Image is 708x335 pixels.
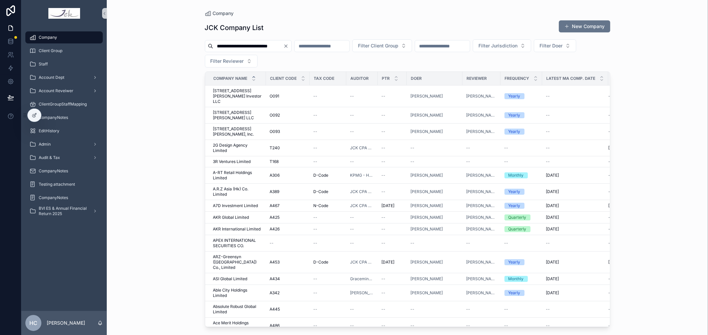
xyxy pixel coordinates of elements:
[270,94,306,99] a: O091
[411,240,415,246] span: --
[382,226,386,232] span: --
[411,260,443,265] a: [PERSON_NAME]
[213,110,262,121] a: [STREET_ADDRESS][PERSON_NAME] LLC
[270,203,306,208] a: A467
[609,159,613,164] span: --
[546,129,604,134] a: --
[270,159,279,164] span: T168
[213,126,262,137] a: [STREET_ADDRESS][PERSON_NAME], Inc.
[270,129,280,134] span: O093
[314,94,342,99] a: --
[411,226,443,232] a: [PERSON_NAME]
[609,240,650,246] a: --
[546,145,550,151] span: --
[546,159,550,164] span: --
[466,203,496,208] a: [PERSON_NAME]
[25,71,103,83] a: Account Dept
[350,94,374,99] a: --
[213,203,262,208] a: A7D Investment Limited
[504,240,508,246] span: --
[466,159,470,164] span: --
[466,189,496,194] a: [PERSON_NAME]
[213,226,261,232] span: AKR International Limited
[411,113,443,118] span: [PERSON_NAME]
[504,240,538,246] a: --
[350,240,354,246] span: --
[39,182,75,187] span: Testing attachment
[25,125,103,137] a: EditHistory
[314,215,342,220] a: --
[466,173,496,178] a: [PERSON_NAME]
[270,260,280,265] span: A453
[382,226,403,232] a: --
[508,112,520,118] div: Yearly
[609,145,622,151] span: [DATE]
[382,203,403,208] a: [DATE]
[546,203,604,208] a: [DATE]
[411,129,443,134] a: [PERSON_NAME]
[546,94,604,99] a: --
[314,240,342,246] a: --
[270,94,280,99] span: O091
[213,159,251,164] span: 3R Ventures Limited
[314,260,329,265] span: D-Code
[609,94,650,99] a: --
[382,203,395,208] span: [DATE]
[534,39,576,52] button: Select Button
[270,260,306,265] a: A453
[559,20,610,32] button: New Company
[350,203,374,208] a: JCK CPA Limited
[39,206,87,216] span: BVI ES & Annual Financial Return 2025
[39,155,60,160] span: Audit & Tax
[39,128,59,134] span: EditHistory
[411,203,458,208] a: [PERSON_NAME]
[609,203,650,208] a: [DATE]
[352,39,412,52] button: Select Button
[504,159,508,164] span: --
[609,215,650,220] a: --
[21,27,107,226] div: scrollable content
[213,10,234,17] span: Company
[314,94,318,99] span: --
[411,215,443,220] a: [PERSON_NAME]
[39,115,68,120] span: CompanyNotes
[411,94,458,99] a: [PERSON_NAME]
[350,260,374,265] a: JCK CPA Limited
[48,8,80,19] img: App logo
[609,94,613,99] span: --
[609,226,650,232] a: --
[382,159,403,164] a: --
[546,94,550,99] span: --
[411,145,415,151] span: --
[314,226,342,232] a: --
[25,178,103,190] a: Testing attachment
[270,145,306,151] a: T240
[546,145,604,151] a: --
[350,215,374,220] a: --
[546,203,559,208] span: [DATE]
[314,260,342,265] a: D-Code
[508,259,520,265] div: Yearly
[382,240,386,246] span: --
[609,189,613,194] span: --
[504,159,538,164] a: --
[609,159,650,164] a: --
[466,215,496,220] a: [PERSON_NAME]
[411,159,415,164] span: --
[609,226,613,232] span: --
[213,238,262,248] span: APEX INTERNATIONAL SECURITIES CO.
[213,226,262,232] a: AKR International Limited
[411,129,458,134] a: [PERSON_NAME]
[546,215,604,220] a: [DATE]
[466,129,496,134] a: [PERSON_NAME]
[213,143,262,153] a: 2G Design Agency Limited
[314,203,329,208] span: N-Code
[382,173,403,178] a: --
